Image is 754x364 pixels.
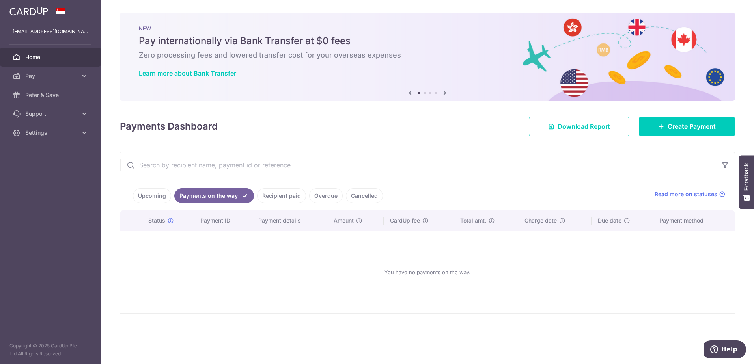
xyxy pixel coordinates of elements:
button: Feedback - Show survey [739,155,754,209]
a: Upcoming [133,188,171,203]
h5: Pay internationally via Bank Transfer at $0 fees [139,35,716,47]
a: Download Report [529,117,629,136]
input: Search by recipient name, payment id or reference [120,152,716,178]
span: Status [148,217,165,225]
img: CardUp [9,6,48,16]
th: Payment ID [194,210,252,231]
a: Recipient paid [257,188,306,203]
a: Overdue [309,188,343,203]
a: Read more on statuses [655,190,725,198]
span: Support [25,110,77,118]
span: Total amt. [460,217,486,225]
img: Bank transfer banner [120,13,735,101]
span: Settings [25,129,77,137]
h6: Zero processing fees and lowered transfer cost for your overseas expenses [139,50,716,60]
p: NEW [139,25,716,32]
span: Refer & Save [25,91,77,99]
a: Payments on the way [174,188,254,203]
p: [EMAIL_ADDRESS][DOMAIN_NAME] [13,28,88,35]
span: Read more on statuses [655,190,717,198]
th: Payment method [653,210,735,231]
span: Charge date [524,217,557,225]
span: Due date [598,217,621,225]
h4: Payments Dashboard [120,119,218,134]
div: You have no payments on the way. [130,238,725,307]
iframe: Opens a widget where you can find more information [704,340,746,360]
span: Pay [25,72,77,80]
span: CardUp fee [390,217,420,225]
a: Cancelled [346,188,383,203]
a: Create Payment [639,117,735,136]
span: Amount [334,217,354,225]
th: Payment details [252,210,327,231]
a: Learn more about Bank Transfer [139,69,236,77]
span: Create Payment [668,122,716,131]
span: Download Report [558,122,610,131]
span: Home [25,53,77,61]
span: Feedback [743,163,750,191]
